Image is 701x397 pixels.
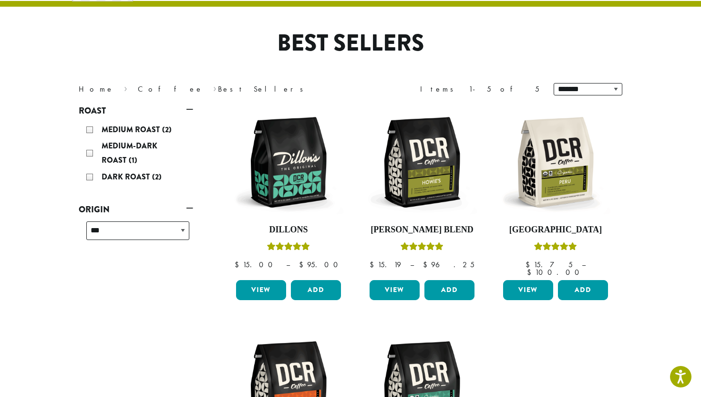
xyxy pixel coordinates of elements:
[234,107,343,217] img: DCR-12oz-Dillons-Stock-scaled.png
[501,107,610,276] a: [GEOGRAPHIC_DATA]Rated 4.83 out of 5
[299,260,307,270] span: $
[401,241,443,255] div: Rated 4.67 out of 5
[267,241,310,255] div: Rated 5.00 out of 5
[72,30,629,57] h1: Best Sellers
[410,260,414,270] span: –
[79,84,114,94] a: Home
[367,225,477,235] h4: [PERSON_NAME] Blend
[503,280,553,300] a: View
[234,225,343,235] h4: Dillons
[527,267,535,277] span: $
[420,84,539,95] div: Items 1-5 of 5
[235,260,277,270] bdi: 15.00
[423,260,474,270] bdi: 96.25
[79,103,193,119] a: Roast
[370,260,378,270] span: $
[79,218,193,251] div: Origin
[129,155,137,166] span: (1)
[424,280,474,300] button: Add
[286,260,290,270] span: –
[162,124,172,135] span: (2)
[526,260,573,270] bdi: 15.75
[367,107,477,217] img: DCR-12oz-Howies-Stock-scaled.png
[501,225,610,235] h4: [GEOGRAPHIC_DATA]
[534,241,577,255] div: Rated 4.83 out of 5
[235,260,243,270] span: $
[367,107,477,276] a: [PERSON_NAME] BlendRated 4.67 out of 5
[79,201,193,218] a: Origin
[370,260,401,270] bdi: 15.19
[138,84,203,94] a: Coffee
[526,260,534,270] span: $
[124,80,127,95] span: ›
[501,107,610,217] img: DCR-12oz-FTO-Peru-Stock-scaled.png
[291,280,341,300] button: Add
[79,119,193,189] div: Roast
[79,84,336,95] nav: Breadcrumb
[234,107,343,276] a: DillonsRated 5.00 out of 5
[582,260,586,270] span: –
[527,267,584,277] bdi: 100.00
[102,171,152,182] span: Dark Roast
[558,280,608,300] button: Add
[152,171,162,182] span: (2)
[102,124,162,135] span: Medium Roast
[299,260,342,270] bdi: 95.00
[370,280,420,300] a: View
[236,280,286,300] a: View
[102,140,157,166] span: Medium-Dark Roast
[423,260,431,270] span: $
[213,80,216,95] span: ›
